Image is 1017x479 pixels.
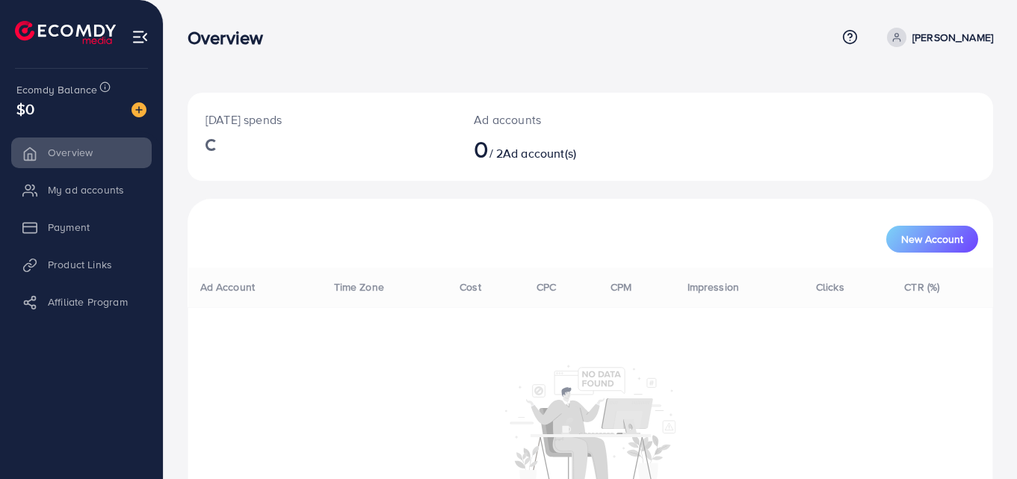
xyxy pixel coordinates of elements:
h3: Overview [188,27,275,49]
img: image [132,102,146,117]
p: Ad accounts [474,111,640,129]
button: New Account [886,226,978,253]
p: [DATE] spends [205,111,438,129]
h2: / 2 [474,135,640,163]
p: [PERSON_NAME] [912,28,993,46]
img: menu [132,28,149,46]
span: New Account [901,234,963,244]
a: [PERSON_NAME] [881,28,993,47]
span: Ad account(s) [503,145,576,161]
span: Ecomdy Balance [16,82,97,97]
span: $0 [16,98,34,120]
span: 0 [474,132,489,166]
img: logo [15,21,116,44]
